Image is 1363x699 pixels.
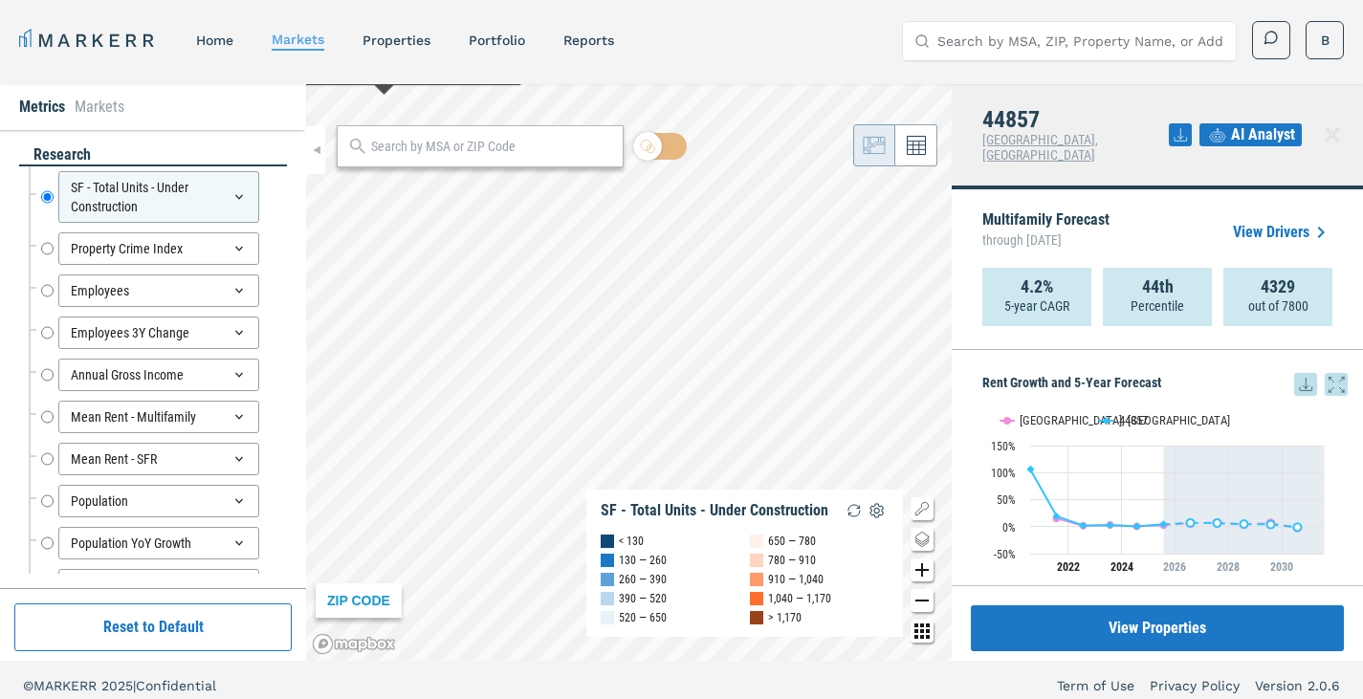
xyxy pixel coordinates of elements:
[58,485,259,517] div: Population
[1131,296,1184,316] p: Percentile
[619,570,667,589] div: 260 — 390
[843,499,866,522] img: Reload Legend
[1133,522,1141,530] path: Monday, 29 Jul, 20:00, 0.29. 44857.
[911,558,934,581] button: Zoom in map button
[23,678,33,693] span: ©
[619,532,644,551] div: < 130
[1248,296,1308,316] p: out of 7800
[911,497,934,520] button: Show/Hide Legend Map Button
[1199,123,1302,146] button: AI Analyst
[994,548,1016,561] text: -50%
[306,84,952,661] canvas: Map
[982,132,1098,163] span: [GEOGRAPHIC_DATA], [GEOGRAPHIC_DATA]
[1294,523,1302,531] path: Monday, 29 Jul, 20:00, -1.07. 44857.
[982,396,1348,587] div: Rent Growth and 5-Year Forecast. Highcharts interactive chart.
[1021,277,1054,296] strong: 4.2%
[58,401,259,433] div: Mean Rent - Multifamily
[982,396,1333,587] svg: Interactive chart
[1057,560,1080,574] tspan: 2022
[58,527,259,559] div: Population YoY Growth
[14,603,292,651] button: Reset to Default
[101,678,136,693] span: 2025 |
[1187,519,1195,527] path: Wednesday, 29 Jul, 20:00, 6.96. 44857.
[1261,277,1295,296] strong: 4329
[866,499,889,522] img: Settings
[1057,676,1134,695] a: Term of Use
[768,532,816,551] div: 650 — 780
[469,33,525,48] a: Portfolio
[1321,31,1330,50] span: B
[58,317,259,349] div: Employees 3Y Change
[58,443,259,475] div: Mean Rent - SFR
[1163,560,1186,574] tspan: 2026
[196,33,233,48] a: home
[1004,296,1069,316] p: 5-year CAGR
[1160,520,1168,528] path: Tuesday, 29 Jul, 20:00, 4.27. 44857.
[316,583,402,618] div: ZIP CODE
[312,633,396,655] a: Mapbox logo
[1217,560,1240,574] tspan: 2028
[272,32,324,47] a: markets
[619,608,667,627] div: 520 — 650
[911,620,934,643] button: Other options map button
[997,493,1016,507] text: 50%
[371,137,613,157] input: Search by MSA or ZIP Code
[982,212,1110,252] p: Multifamily Forecast
[991,467,1016,480] text: 100%
[768,608,802,627] div: > 1,170
[768,589,831,608] div: 1,040 — 1,170
[982,373,1348,396] h5: Rent Growth and 5-Year Forecast
[619,589,667,608] div: 390 — 520
[1241,520,1248,528] path: Saturday, 29 Jul, 20:00, 4.66. 44857.
[768,570,824,589] div: 910 — 1,040
[58,171,259,223] div: SF - Total Units - Under Construction
[911,528,934,551] button: Change style map button
[911,589,934,612] button: Zoom out map button
[1255,676,1340,695] a: Version 2.0.6
[1027,466,1035,473] path: Wednesday, 29 Jul, 20:00, 106.22. 44857.
[33,678,101,693] span: MARKERR
[982,107,1169,132] h4: 44857
[1002,521,1016,535] text: 0%
[1000,413,1080,427] button: Show Norwalk, OH
[1270,560,1293,574] tspan: 2030
[991,440,1016,453] text: 150%
[1306,21,1344,59] button: B
[1107,521,1114,529] path: Saturday, 29 Jul, 20:00, 2.49. 44857.
[1214,519,1221,527] path: Thursday, 29 Jul, 20:00, 6.48. 44857.
[619,551,667,570] div: 130 — 260
[1053,513,1061,520] path: Thursday, 29 Jul, 20:00, 18.97. 44857.
[1110,560,1133,574] tspan: 2024
[971,605,1344,651] button: View Properties
[1267,520,1275,528] path: Sunday, 29 Jul, 20:00, 4.15. 44857.
[1231,123,1295,146] span: AI Analyst
[1233,221,1332,244] a: View Drivers
[363,33,430,48] a: properties
[1100,413,1150,427] button: Show 44857
[1080,522,1088,530] path: Friday, 29 Jul, 20:00, 1.78. 44857.
[768,551,816,570] div: 780 — 910
[563,33,614,48] a: reports
[1187,519,1302,532] g: 44857, line 4 of 4 with 5 data points.
[58,232,259,265] div: Property Crime Index
[75,96,124,119] li: Markets
[136,678,216,693] span: Confidential
[58,359,259,391] div: Annual Gross Income
[58,569,259,601] div: Population Change
[937,22,1224,60] input: Search by MSA, ZIP, Property Name, or Address
[982,228,1110,252] span: through [DATE]
[58,274,259,307] div: Employees
[19,27,158,54] a: MARKERR
[1150,676,1240,695] a: Privacy Policy
[19,96,65,119] li: Metrics
[1142,277,1174,296] strong: 44th
[601,501,828,520] div: SF - Total Units - Under Construction
[19,144,287,166] div: research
